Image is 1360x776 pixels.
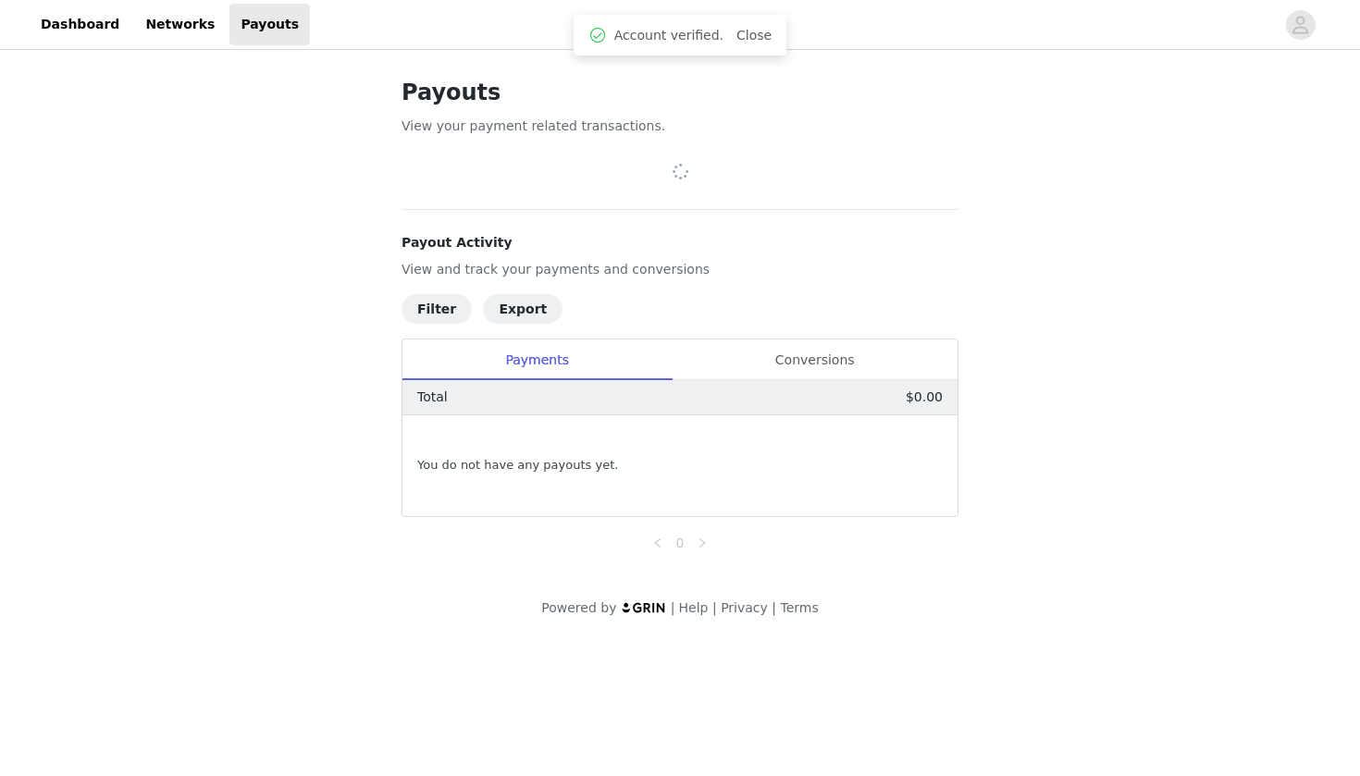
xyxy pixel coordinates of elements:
a: Privacy [721,600,768,615]
a: Payouts [229,4,310,45]
a: Close [736,28,772,43]
li: Previous Page [647,532,669,554]
p: Total [417,388,448,407]
button: Filter [402,294,472,324]
img: logo [621,601,667,613]
span: | [772,600,776,615]
div: Payments [402,339,672,381]
span: Powered by [541,600,616,615]
div: Conversions [672,339,958,381]
li: Next Page [691,532,713,554]
h1: Payouts [402,76,958,109]
p: $0.00 [906,388,943,407]
span: | [712,600,717,615]
span: Account verified. [614,26,723,45]
span: You do not have any payouts yet. [417,456,618,474]
i: icon: right [697,537,708,548]
span: | [671,600,675,615]
i: icon: left [652,537,663,548]
li: 0 [669,532,691,554]
h4: Payout Activity [402,233,958,253]
a: Help [679,600,709,615]
a: Dashboard [30,4,130,45]
p: View and track your payments and conversions [402,260,958,279]
div: avatar [1292,10,1309,40]
button: Export [483,294,563,324]
a: 0 [670,533,690,553]
a: Networks [134,4,226,45]
p: View your payment related transactions. [402,117,958,136]
a: Terms [780,600,818,615]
